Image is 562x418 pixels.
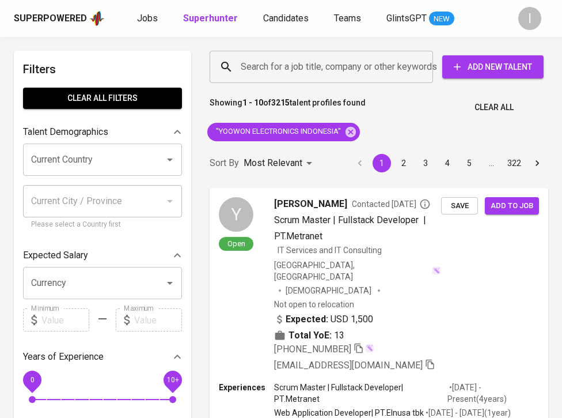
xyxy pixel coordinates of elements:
[365,344,374,353] img: magic_wand.svg
[23,120,182,144] div: Talent Demographics
[460,154,479,172] button: Go to page 5
[447,382,539,405] p: • [DATE] - Present ( 4 years )
[219,197,253,232] div: Y
[14,10,105,27] a: Superpoweredapp logo
[263,12,311,26] a: Candidates
[271,98,290,107] b: 3215
[429,13,454,25] span: NEW
[423,213,426,227] span: |
[137,13,158,24] span: Jobs
[134,308,182,332] input: Value
[23,345,182,368] div: Years of Experience
[23,244,182,267] div: Expected Salary
[386,13,427,24] span: GlintsGPT
[223,239,250,248] span: Open
[137,12,160,26] a: Jobs
[41,308,89,332] input: Value
[518,7,541,30] div: I
[334,12,363,26] a: Teams
[207,123,360,141] div: "YOOWON ELECTRONICS INDONESIA"
[274,299,354,310] p: Not open to relocation
[207,126,348,137] span: "YOOWON ELECTRONICS INDONESIA"
[451,60,534,74] span: Add New Talent
[23,88,182,109] button: Clear All filters
[432,266,441,276] img: magic_wand.svg
[485,197,539,215] button: Add to job
[274,360,423,371] span: [EMAIL_ADDRESS][DOMAIN_NAME]
[528,154,546,172] button: Go to next page
[244,156,302,170] p: Most Relevant
[274,259,441,283] div: [GEOGRAPHIC_DATA], [GEOGRAPHIC_DATA]
[441,197,478,215] button: Save
[288,329,332,342] b: Total YoE:
[274,312,373,326] div: USD 1,500
[438,154,457,172] button: Go to page 4
[419,198,431,210] svg: By Batam recruiter
[274,214,419,225] span: Scrum Master | Fullstack Developer
[274,231,322,242] span: PT.Metranet
[474,100,514,115] span: Clear All
[274,197,347,211] span: [PERSON_NAME]
[242,98,263,107] b: 1 - 10
[470,97,518,118] button: Clear All
[416,154,435,172] button: Go to page 3
[334,13,361,24] span: Teams
[386,12,454,26] a: GlintsGPT NEW
[183,13,238,24] b: Superhunter
[442,55,544,78] button: Add New Talent
[263,13,309,24] span: Candidates
[394,154,413,172] button: Go to page 2
[210,97,366,118] p: Showing of talent profiles found
[162,275,178,291] button: Open
[286,285,373,296] span: [DEMOGRAPHIC_DATA]
[274,382,447,405] p: Scrum Master | Fullstack Developer | PT.Metranet
[352,198,431,210] span: Contacted [DATE]
[286,312,328,326] b: Expected:
[334,329,344,342] span: 13
[274,344,351,355] span: [PHONE_NUMBER]
[166,376,179,384] span: 10+
[32,91,173,106] span: Clear All filters
[349,154,548,172] nav: pagination navigation
[504,154,525,172] button: Go to page 322
[23,125,108,139] p: Talent Demographics
[447,199,472,213] span: Save
[23,248,88,262] p: Expected Salary
[31,219,174,231] p: Please select a Country first
[244,153,316,174] div: Most Relevant
[89,10,105,27] img: app logo
[373,154,391,172] button: page 1
[278,246,382,255] span: IT Services and IT Consulting
[162,152,178,168] button: Open
[30,376,34,384] span: 0
[14,12,87,25] div: Superpowered
[210,156,239,170] p: Sort By
[491,199,533,213] span: Add to job
[23,350,104,364] p: Years of Experience
[23,60,182,78] h6: Filters
[219,382,274,393] p: Experiences
[482,157,500,169] div: …
[183,12,240,26] a: Superhunter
